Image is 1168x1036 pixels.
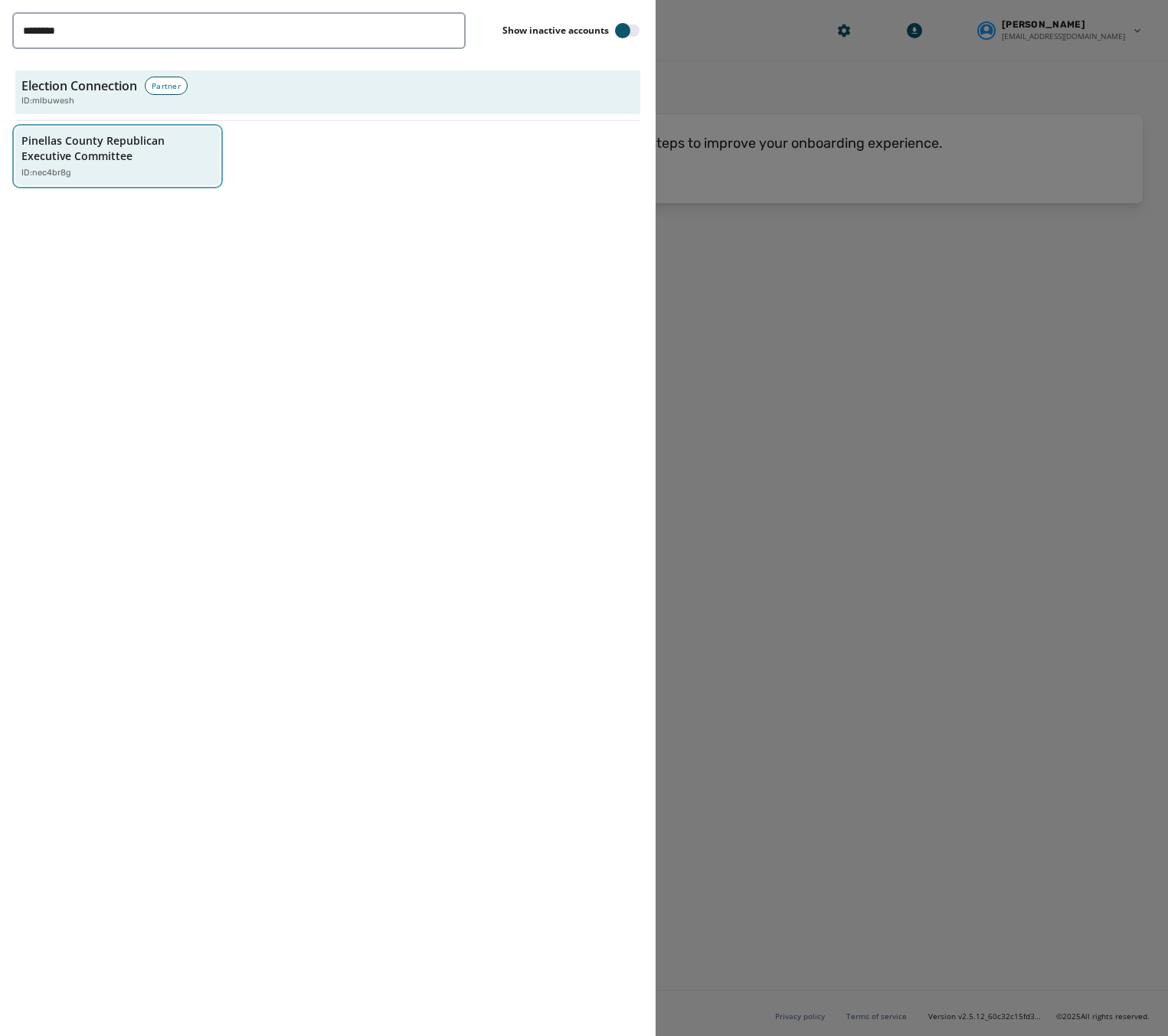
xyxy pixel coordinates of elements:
[15,127,220,186] button: Pinellas County Republican Executive CommitteeID:nec4br8g
[502,25,609,37] label: Show inactive accounts
[21,133,198,164] p: Pinellas County Republican Executive Committee
[21,95,74,108] span: ID: mlbuwesh
[21,167,71,180] p: ID: nec4br8g
[145,77,188,95] div: Partner
[21,77,137,95] h3: Election Connection
[15,70,640,114] button: Election ConnectionPartnerID:mlbuwesh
